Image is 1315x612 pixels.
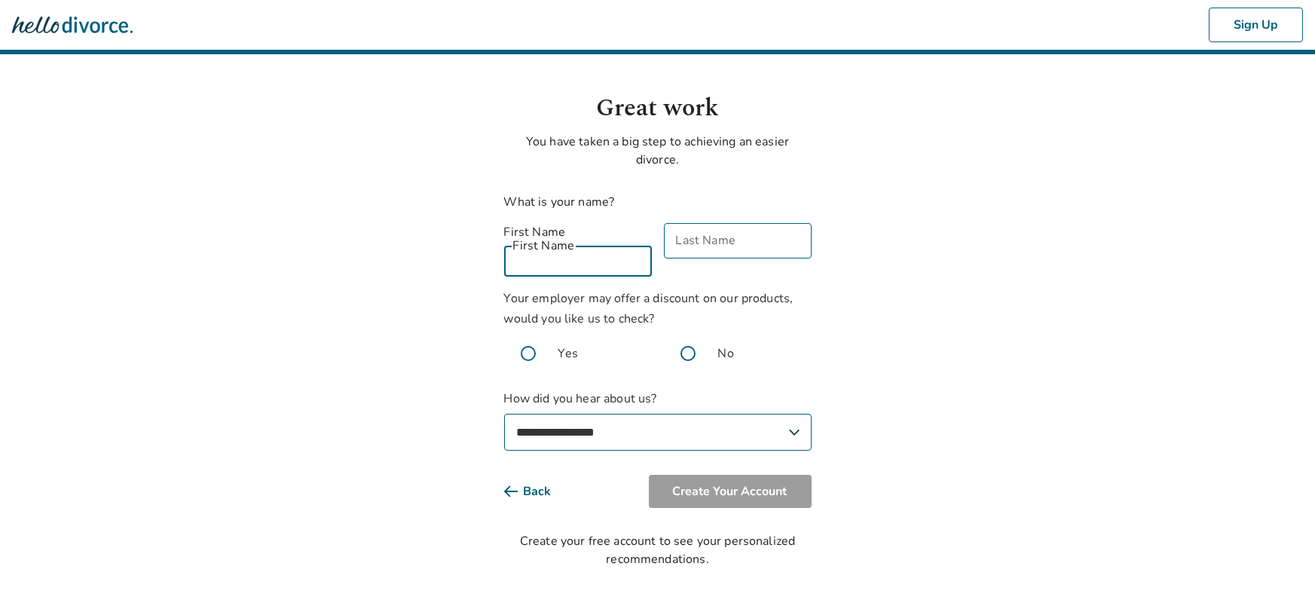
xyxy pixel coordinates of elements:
[1240,540,1315,612] iframe: Chat Widget
[504,532,812,568] div: Create your free account to see your personalized recommendations.
[504,194,615,210] label: What is your name?
[504,90,812,127] h1: Great work
[504,475,576,508] button: Back
[558,344,578,363] span: Yes
[504,390,812,451] label: How did you hear about us?
[649,475,812,508] button: Create Your Account
[504,290,794,327] span: Your employer may offer a discount on our products, would you like us to check?
[1209,8,1303,42] button: Sign Up
[12,10,133,40] img: Hello Divorce Logo
[504,133,812,169] p: You have taken a big step to achieving an easier divorce.
[718,344,734,363] span: No
[504,223,652,241] label: First Name
[504,414,812,451] select: How did you hear about us?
